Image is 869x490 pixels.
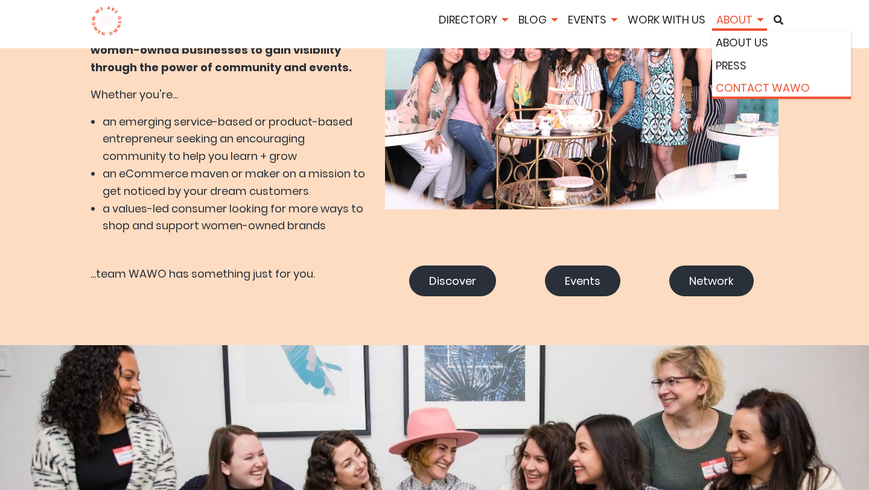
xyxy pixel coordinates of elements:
li: an emerging service-based or product-based entrepreneur seeking an encouraging community to help ... [103,113,367,165]
a: About Us [716,34,847,52]
a: About [712,12,767,27]
li: Directory [434,11,512,31]
li: About [712,11,767,31]
a: Contact WAWO [716,80,847,97]
a: Events [564,12,621,27]
a: Events [545,266,620,296]
p: ...team WAWO has something just for you. [91,266,367,296]
p: Whether you're... [91,86,367,104]
li: Blog [514,11,561,31]
li: Events [564,11,621,31]
a: Directory [434,12,512,27]
a: Press [716,57,847,75]
a: Search [769,15,788,25]
a: Blog [514,12,561,27]
a: Work With Us [623,12,710,27]
img: logo [91,6,122,36]
li: a values-led consumer looking for more ways to shop and support women-owned brands [103,200,367,235]
li: an eCommerce maven or maker on a mission to get noticed by your dream customers [103,165,367,200]
a: Discover [409,266,496,296]
a: Network [669,266,754,296]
